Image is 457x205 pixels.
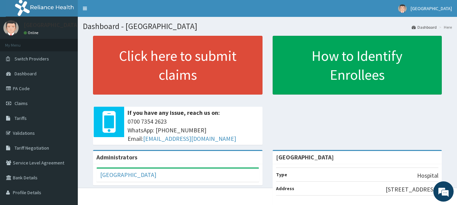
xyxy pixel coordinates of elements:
[15,115,27,121] span: Tariffs
[100,171,156,179] a: [GEOGRAPHIC_DATA]
[24,30,40,35] a: Online
[398,4,407,13] img: User Image
[276,172,287,178] b: Type
[3,20,19,35] img: User Image
[83,22,452,31] h1: Dashboard - [GEOGRAPHIC_DATA]
[96,153,137,161] b: Administrators
[386,185,438,194] p: [STREET_ADDRESS]
[276,185,294,191] b: Address
[128,117,259,143] span: 0700 7354 2623 WhatsApp: [PHONE_NUMBER] Email:
[15,100,28,106] span: Claims
[411,5,452,11] span: [GEOGRAPHIC_DATA]
[15,56,49,62] span: Switch Providers
[15,71,37,77] span: Dashboard
[417,171,438,180] p: Hospital
[15,145,49,151] span: Tariff Negotiation
[93,36,262,95] a: Click here to submit claims
[128,109,220,117] b: If you have any issue, reach us on:
[412,24,437,30] a: Dashboard
[273,36,442,95] a: How to Identify Enrollees
[276,153,334,161] strong: [GEOGRAPHIC_DATA]
[24,22,79,28] p: [GEOGRAPHIC_DATA]
[437,24,452,30] li: Here
[143,135,236,143] a: [EMAIL_ADDRESS][DOMAIN_NAME]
